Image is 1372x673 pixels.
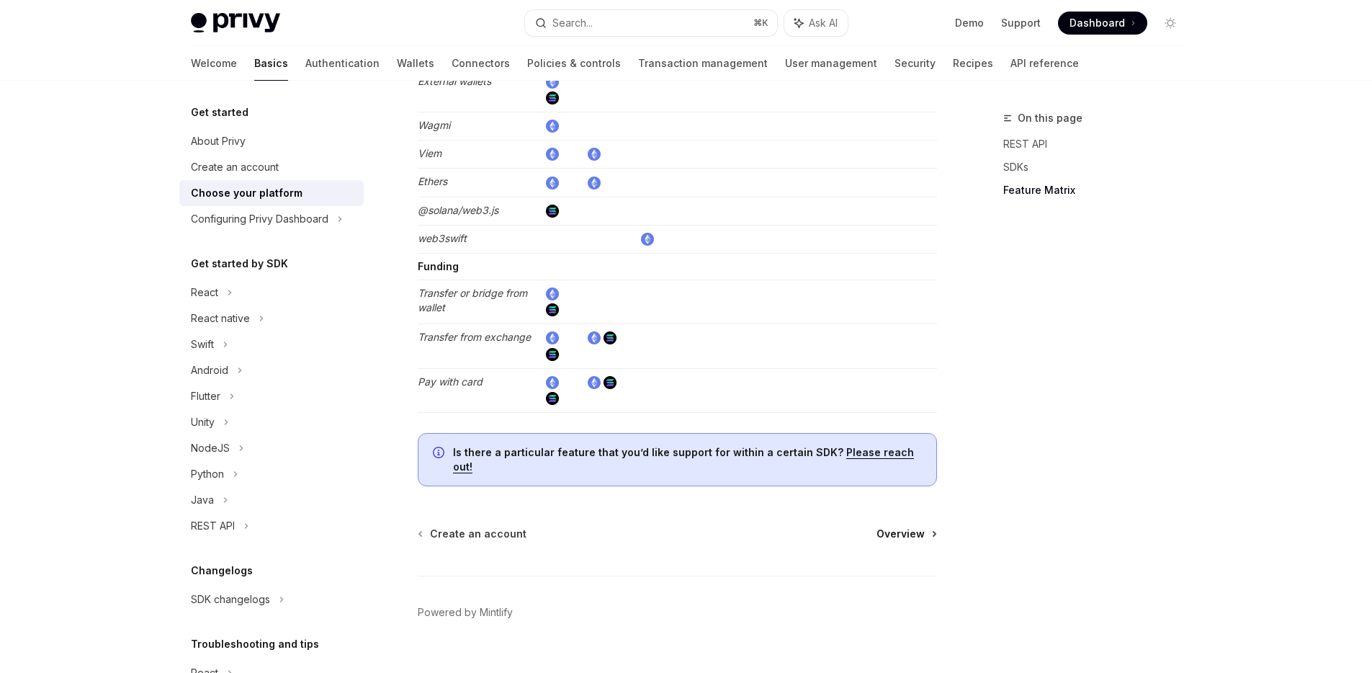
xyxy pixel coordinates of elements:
img: ethereum.png [546,148,559,161]
div: NodeJS [191,440,230,457]
em: Ethers [418,175,447,187]
div: React [191,284,218,301]
svg: Info [433,447,447,461]
div: Create an account [191,159,279,176]
img: ethereum.png [588,331,601,344]
button: Toggle dark mode [1159,12,1182,35]
a: Overview [876,527,936,541]
div: Swift [191,336,214,353]
img: ethereum.png [588,148,601,161]
em: web3swift [418,232,467,244]
span: On this page [1018,110,1082,127]
div: Android [191,362,228,379]
a: Security [895,46,936,81]
a: Demo [955,16,984,30]
a: Connectors [452,46,510,81]
em: Viem [418,147,441,159]
a: User management [785,46,877,81]
a: Basics [254,46,288,81]
div: React native [191,310,250,327]
img: ethereum.png [546,331,559,344]
a: Welcome [191,46,237,81]
img: solana.png [546,392,559,405]
a: Dashboard [1058,12,1147,35]
em: @solana/web3.js [418,204,498,216]
a: Authentication [305,46,380,81]
a: Support [1001,16,1041,30]
em: Pay with card [418,375,483,388]
span: Ask AI [809,16,838,30]
h5: Get started [191,104,248,121]
a: Create an account [419,527,526,541]
div: Java [191,491,214,509]
h5: Changelogs [191,562,253,579]
img: ethereum.png [588,177,601,190]
img: solana.png [604,376,616,389]
a: SDKs [1003,156,1193,179]
a: Policies & controls [527,46,621,81]
img: ethereum.png [546,76,559,89]
div: Choose your platform [191,184,302,202]
a: Choose your platform [179,180,364,206]
a: About Privy [179,128,364,154]
button: Ask AI [784,10,848,36]
span: Overview [876,527,925,541]
strong: Funding [418,260,459,272]
img: ethereum.png [546,177,559,190]
img: solana.png [546,303,559,316]
img: solana.png [546,205,559,218]
a: Recipes [953,46,993,81]
div: About Privy [191,133,246,150]
div: SDK changelogs [191,591,270,608]
em: External wallets [418,75,491,87]
div: Flutter [191,388,220,405]
em: Wagmi [418,119,450,131]
a: REST API [1003,133,1193,156]
span: ⌘ K [753,17,768,29]
img: light logo [191,13,280,33]
strong: Is there a particular feature that you’d like support for within a certain SDK? [453,446,843,458]
div: Configuring Privy Dashboard [191,210,328,228]
a: Create an account [179,154,364,180]
a: Feature Matrix [1003,179,1193,202]
div: Unity [191,414,215,431]
h5: Troubleshooting and tips [191,636,319,653]
div: Search... [552,14,593,32]
a: Please reach out! [453,446,914,473]
em: Transfer from exchange [418,331,531,343]
div: REST API [191,517,235,535]
a: Transaction management [638,46,768,81]
img: ethereum.png [546,120,559,133]
img: solana.png [546,348,559,361]
a: Wallets [397,46,434,81]
img: solana.png [604,331,616,344]
a: Powered by Mintlify [418,605,513,620]
img: ethereum.png [588,376,601,389]
div: Python [191,465,224,483]
a: API reference [1010,46,1079,81]
span: Create an account [430,527,526,541]
button: Search...⌘K [525,10,777,36]
span: Dashboard [1070,16,1125,30]
img: solana.png [546,92,559,104]
em: Transfer or bridge from wallet [418,287,527,313]
img: ethereum.png [546,376,559,389]
img: ethereum.png [546,288,559,300]
h5: Get started by SDK [191,255,288,272]
img: ethereum.png [641,233,654,246]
